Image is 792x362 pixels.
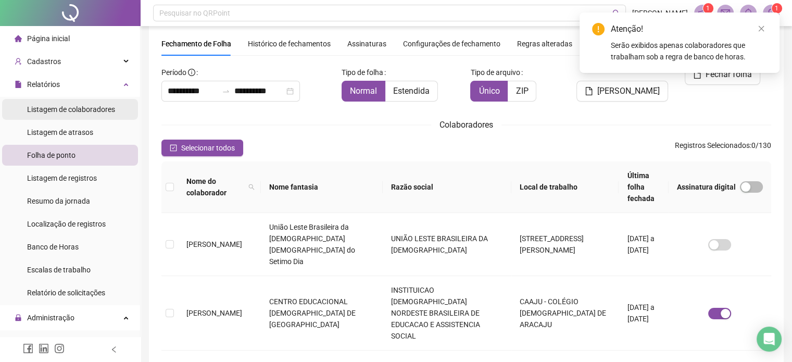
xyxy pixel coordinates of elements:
[698,8,707,18] span: notification
[619,213,669,276] td: [DATE] a [DATE]
[186,240,242,248] span: [PERSON_NAME]
[677,181,736,193] span: Assinatura digital
[585,87,593,95] span: file
[347,40,386,47] span: Assinaturas
[350,86,377,96] span: Normal
[15,314,22,321] span: lock
[27,314,74,322] span: Administração
[23,343,33,354] span: facebook
[161,68,186,77] span: Período
[27,105,115,114] span: Listagem de colaboradores
[772,3,782,14] sup: Atualize o seu contato no menu Meus Dados
[186,309,242,317] span: [PERSON_NAME]
[775,5,778,12] span: 1
[222,87,230,95] span: to
[261,161,383,213] th: Nome fantasia
[248,40,331,48] span: Histórico de fechamentos
[393,86,430,96] span: Estendida
[721,8,730,18] span: mail
[27,197,90,205] span: Resumo da jornada
[744,8,753,18] span: bell
[439,120,493,130] span: Colaboradores
[479,86,499,96] span: Único
[170,144,177,152] span: check-square
[511,276,619,351] td: CAAJU - COLÉGIO [DEMOGRAPHIC_DATA] DE ARACAJU
[110,346,118,353] span: left
[27,243,79,251] span: Banco de Horas
[27,128,93,136] span: Listagem de atrasos
[27,220,106,228] span: Localização de registros
[27,174,97,182] span: Listagem de registros
[757,327,782,352] div: Open Intercom Messenger
[161,40,231,48] span: Fechamento de Folha
[612,9,620,17] span: search
[342,67,383,78] span: Tipo de folha
[27,57,61,66] span: Cadastros
[27,266,91,274] span: Escalas de trabalho
[763,5,779,21] img: 94429
[611,23,767,35] div: Atenção!
[27,151,76,159] span: Folha de ponto
[619,161,669,213] th: Última folha fechada
[27,289,105,297] span: Relatório de solicitações
[619,276,669,351] td: [DATE] a [DATE]
[186,176,244,198] span: Nome do colaborador
[188,69,195,76] span: info-circle
[576,81,668,102] button: [PERSON_NAME]
[470,67,520,78] span: Tipo de arquivo
[706,5,710,12] span: 1
[592,23,605,35] span: exclamation-circle
[248,184,255,190] span: search
[261,276,383,351] td: CENTRO EDUCACIONAL [DEMOGRAPHIC_DATA] DE [GEOGRAPHIC_DATA]
[703,3,713,14] sup: 1
[516,86,528,96] span: ZIP
[27,80,60,89] span: Relatórios
[517,40,572,47] span: Regras alteradas
[383,213,511,276] td: UNIÃO LESTE BRASILEIRA DA [DEMOGRAPHIC_DATA]
[756,23,767,34] a: Close
[222,87,230,95] span: swap-right
[181,142,235,154] span: Selecionar todos
[511,161,619,213] th: Local de trabalho
[15,58,22,65] span: user-add
[511,213,619,276] td: [STREET_ADDRESS][PERSON_NAME]
[15,81,22,88] span: file
[383,161,511,213] th: Razão social
[597,85,660,97] span: [PERSON_NAME]
[261,213,383,276] td: União Leste Brasileira da [DEMOGRAPHIC_DATA] [DEMOGRAPHIC_DATA] do Setimo Dia
[39,343,49,354] span: linkedin
[15,35,22,42] span: home
[383,276,511,351] td: INSTITUICAO [DEMOGRAPHIC_DATA] NORDESTE BRASILEIRA DE EDUCACAO E ASSISTENCIA SOCIAL
[54,343,65,354] span: instagram
[675,141,750,149] span: Registros Selecionados
[403,40,500,47] span: Configurações de fechamento
[611,40,767,63] div: Serão exibidos apenas colaboradores que trabalham sob a regra de banco de horas.
[758,25,765,32] span: close
[675,140,771,156] span: : 0 / 130
[27,34,70,43] span: Página inicial
[246,173,257,201] span: search
[632,7,688,19] span: [PERSON_NAME]
[161,140,243,156] button: Selecionar todos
